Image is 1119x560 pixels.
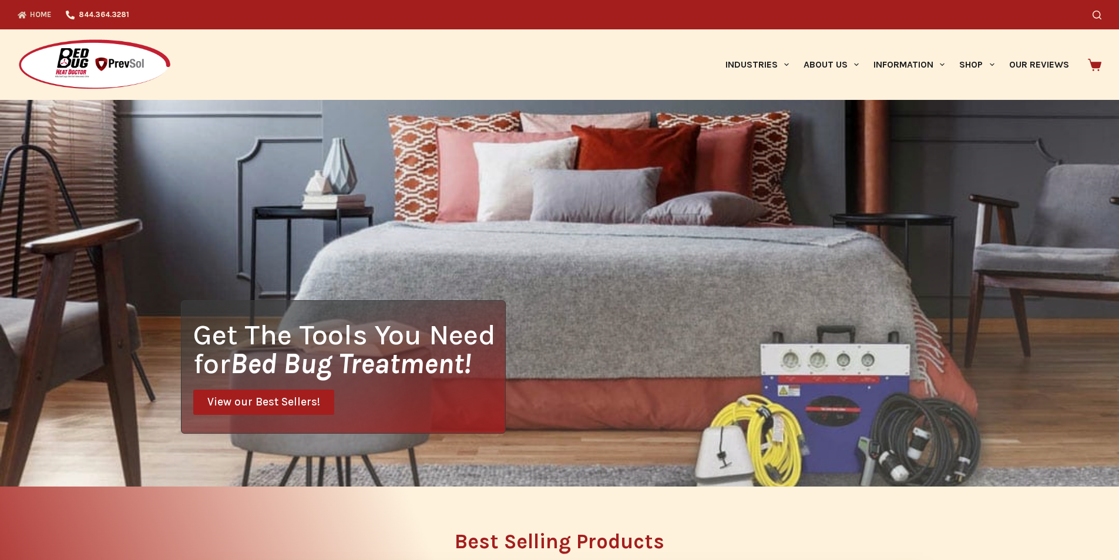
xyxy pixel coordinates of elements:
button: Search [1093,11,1101,19]
i: Bed Bug Treatment! [230,347,471,380]
a: Information [866,29,952,100]
img: Prevsol/Bed Bug Heat Doctor [18,39,172,91]
nav: Primary [718,29,1076,100]
a: Our Reviews [1002,29,1076,100]
a: About Us [796,29,866,100]
a: View our Best Sellers! [193,390,334,415]
span: View our Best Sellers! [207,397,320,408]
h1: Get The Tools You Need for [193,320,505,378]
a: Shop [952,29,1002,100]
h2: Best Selling Products [181,531,939,552]
a: Industries [718,29,796,100]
